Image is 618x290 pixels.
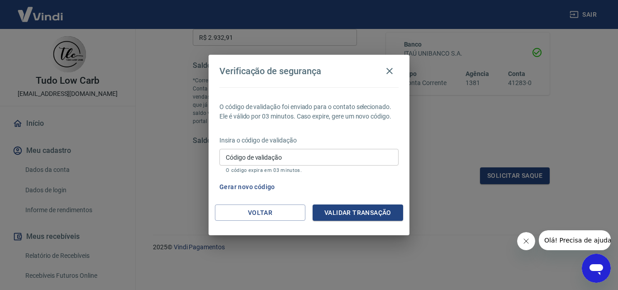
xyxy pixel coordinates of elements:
span: Olá! Precisa de ajuda? [5,6,76,14]
p: O código expira em 03 minutos. [226,167,392,173]
button: Validar transação [313,204,403,221]
h4: Verificação de segurança [219,66,321,76]
button: Gerar novo código [216,179,279,195]
button: Voltar [215,204,305,221]
p: O código de validação foi enviado para o contato selecionado. Ele é válido por 03 minutos. Caso e... [219,102,399,121]
iframe: Botão para abrir a janela de mensagens [582,254,611,283]
iframe: Mensagem da empresa [539,230,611,250]
iframe: Fechar mensagem [517,232,535,250]
p: Insira o código de validação [219,136,399,145]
